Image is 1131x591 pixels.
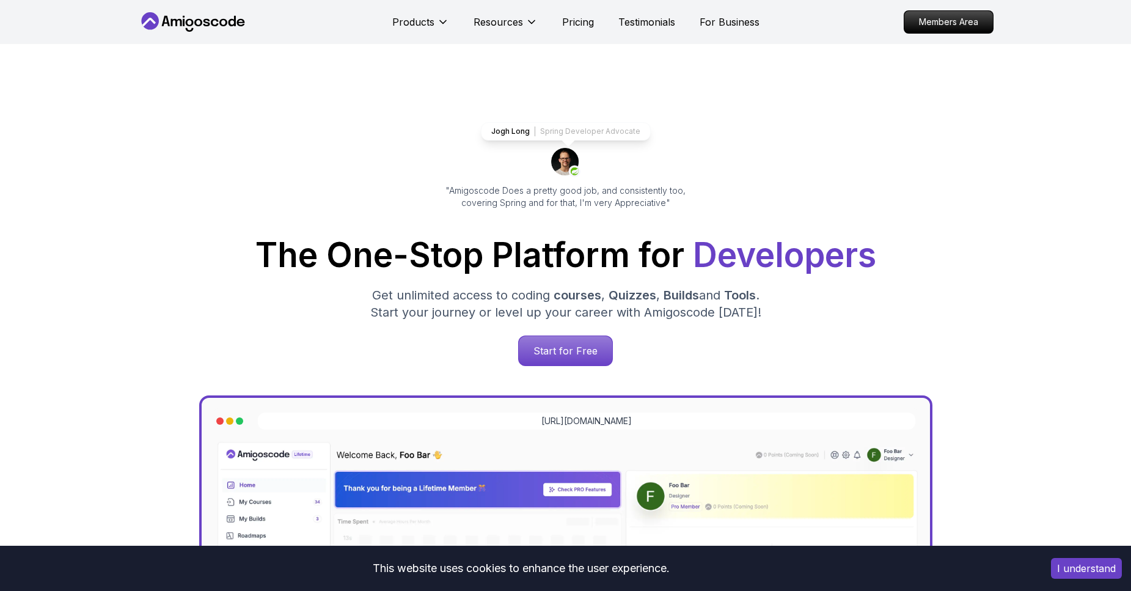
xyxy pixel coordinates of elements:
p: "Amigoscode Does a pretty good job, and consistently too, covering Spring and for that, I'm very ... [429,185,703,209]
button: Products [392,15,449,39]
span: Builds [664,288,699,303]
a: Pricing [562,15,594,29]
p: Products [392,15,434,29]
a: Members Area [904,10,994,34]
div: This website uses cookies to enhance the user experience. [9,555,1033,582]
img: josh long [551,148,580,177]
a: For Business [700,15,759,29]
a: Testimonials [618,15,675,29]
span: Developers [693,235,876,275]
h1: The One-Stop Platform for [148,238,984,272]
a: [URL][DOMAIN_NAME] [541,415,632,427]
p: Start for Free [519,336,612,365]
p: Members Area [904,11,993,33]
button: Resources [474,15,538,39]
a: Start for Free [518,336,613,366]
span: courses [554,288,601,303]
button: Accept cookies [1051,558,1122,579]
span: Tools [724,288,756,303]
p: Resources [474,15,523,29]
p: Spring Developer Advocate [540,127,640,136]
p: Jogh Long [491,127,530,136]
span: Quizzes [609,288,656,303]
p: Get unlimited access to coding , , and . Start your journey or level up your career with Amigosco... [361,287,771,321]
